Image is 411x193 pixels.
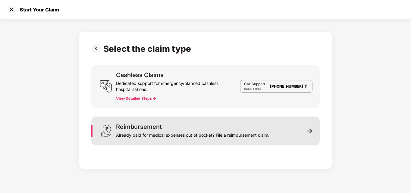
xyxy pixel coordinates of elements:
div: Select the claim type [103,44,193,54]
a: [PHONE_NUMBER] [270,84,303,89]
img: svg+xml;base64,PHN2ZyBpZD0iUHJldi0zMngzMiIgeG1sbnM9Imh0dHA6Ly93d3cudzMub3JnLzIwMDAvc3ZnIiB3aWR0aD... [91,44,103,53]
span: 11PM [253,87,261,91]
img: svg+xml;base64,PHN2ZyB3aWR0aD0iMjQiIGhlaWdodD0iMzEiIHZpZXdCb3g9IjAgMCAyNCAzMSIgZmlsbD0ibm9uZSIgeG... [100,125,112,137]
p: Call Support [244,82,265,86]
div: Already paid for medical expenses out of pocket? File a reimbursement claim. [116,130,269,138]
img: Clipboard Icon [304,84,309,89]
div: Cashless Claims [116,72,164,78]
div: Reimbursement [116,124,162,130]
div: Start Your Claim [16,7,59,13]
span: 8AM [244,87,251,91]
div: - [244,86,265,91]
button: View Detailed Steps -> [116,96,156,101]
img: svg+xml;base64,PHN2ZyB3aWR0aD0iMTEiIGhlaWdodD0iMTEiIHZpZXdCb3g9IjAgMCAxMSAxMSIgZmlsbD0ibm9uZSIgeG... [307,128,312,134]
img: svg+xml;base64,PHN2ZyB3aWR0aD0iMjQiIGhlaWdodD0iMjUiIHZpZXdCb3g9IjAgMCAyNCAyNSIgZmlsbD0ibm9uZSIgeG... [100,80,112,93]
div: Dedicated support for emergency/planned cashless hospitalisations. [116,78,240,92]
